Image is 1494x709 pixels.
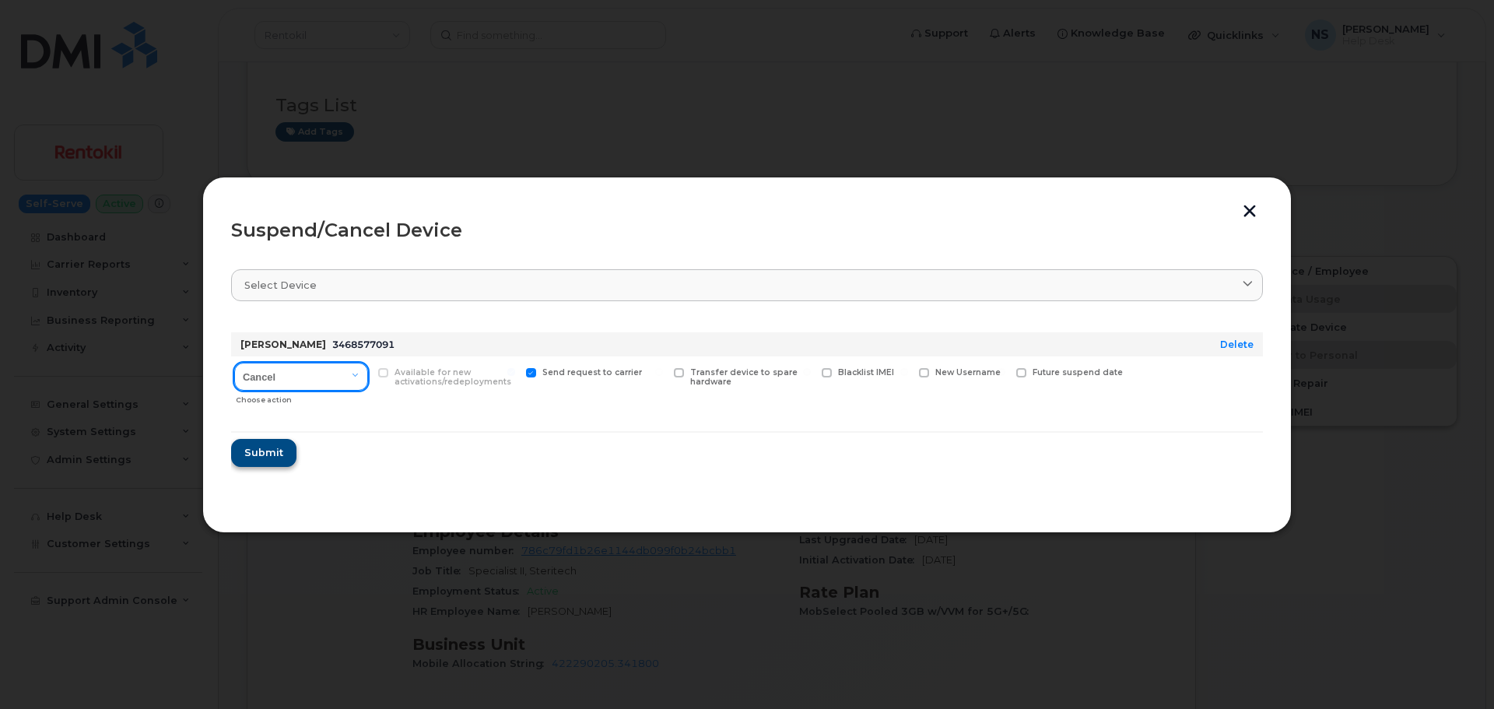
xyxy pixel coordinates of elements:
[1033,367,1123,377] span: Future suspend date
[655,368,663,376] input: Transfer device to spare hardware
[542,367,642,377] span: Send request to carrier
[231,439,296,467] button: Submit
[244,278,317,293] span: Select device
[900,368,908,376] input: New Username
[838,367,894,377] span: Blacklist IMEI
[244,445,283,460] span: Submit
[507,368,515,376] input: Send request to carrier
[998,368,1005,376] input: Future suspend date
[690,367,798,388] span: Transfer device to spare hardware
[240,339,326,350] strong: [PERSON_NAME]
[395,367,511,388] span: Available for new activations/redeployments
[1220,339,1254,350] a: Delete
[935,367,1001,377] span: New Username
[236,388,368,406] div: Choose action
[1426,641,1482,697] iframe: Messenger Launcher
[359,368,367,376] input: Available for new activations/redeployments
[231,269,1263,301] a: Select device
[803,368,811,376] input: Blacklist IMEI
[231,221,1263,240] div: Suspend/Cancel Device
[332,339,395,350] span: 3468577091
